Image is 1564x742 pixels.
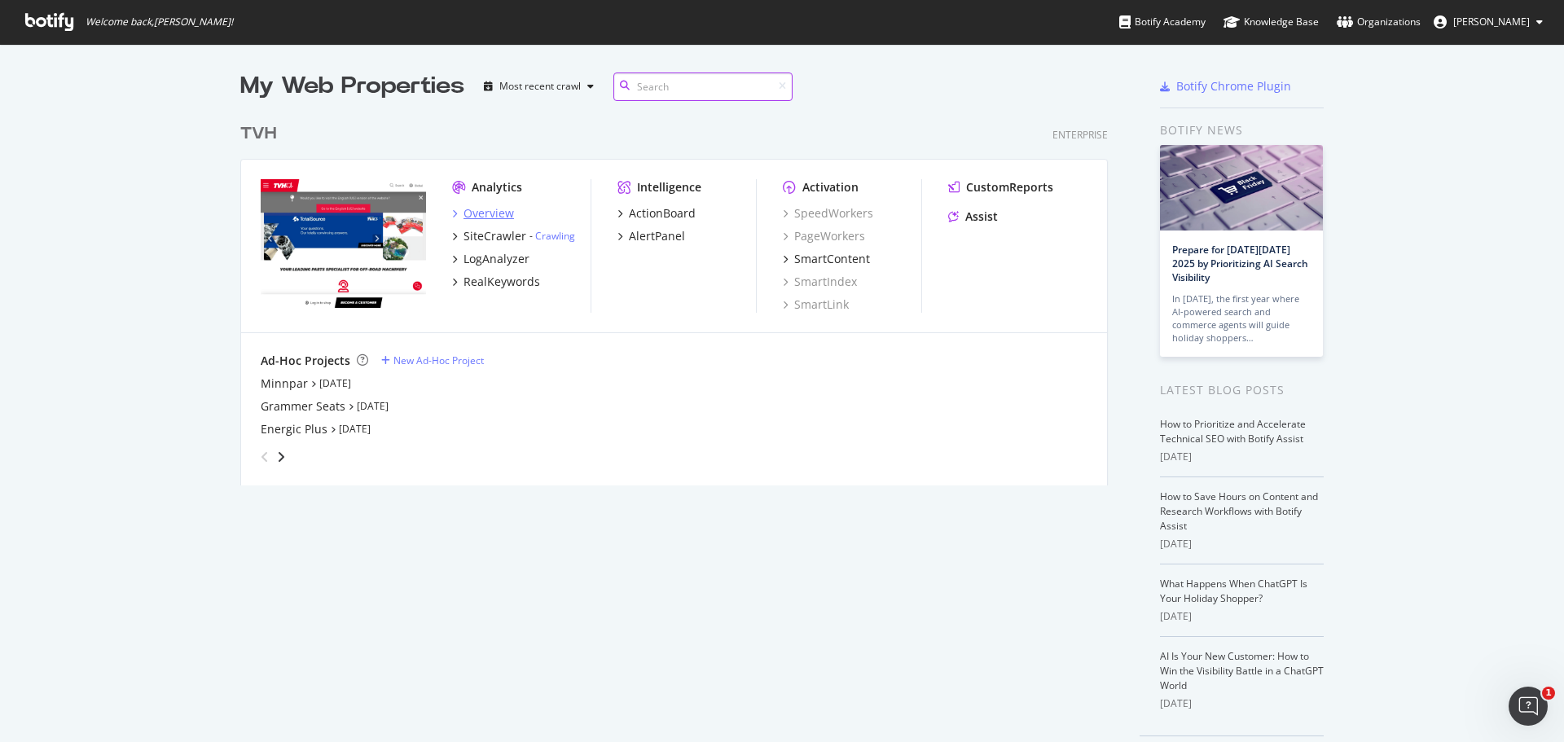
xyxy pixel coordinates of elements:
[254,444,275,470] div: angle-left
[452,274,540,290] a: RealKeywords
[1160,121,1324,139] div: Botify news
[794,251,870,267] div: SmartContent
[783,205,873,222] a: SpeedWorkers
[1160,609,1324,624] div: [DATE]
[1337,14,1421,30] div: Organizations
[637,179,701,195] div: Intelligence
[472,179,522,195] div: Analytics
[339,422,371,436] a: [DATE]
[948,209,998,225] a: Assist
[240,122,283,146] a: TVH
[1160,696,1324,711] div: [DATE]
[783,228,865,244] a: PageWorkers
[1052,128,1108,142] div: Enterprise
[1160,78,1291,94] a: Botify Chrome Plugin
[1509,687,1548,726] iframe: Intercom live chat
[275,449,287,465] div: angle-right
[452,228,575,244] a: SiteCrawler- Crawling
[1224,14,1319,30] div: Knowledge Base
[463,251,529,267] div: LogAnalyzer
[1176,78,1291,94] div: Botify Chrome Plugin
[463,274,540,290] div: RealKeywords
[1160,417,1306,446] a: How to Prioritize and Accelerate Technical SEO with Botify Assist
[966,179,1053,195] div: CustomReports
[86,15,233,29] span: Welcome back, [PERSON_NAME] !
[1160,577,1307,605] a: What Happens When ChatGPT Is Your Holiday Shopper?
[1160,381,1324,399] div: Latest Blog Posts
[1453,15,1530,29] span: Steven De Moor
[535,229,575,243] a: Crawling
[613,72,793,101] input: Search
[240,122,276,146] div: TVH
[629,205,696,222] div: ActionBoard
[617,228,685,244] a: AlertPanel
[1160,490,1318,533] a: How to Save Hours on Content and Research Workflows with Botify Assist
[240,103,1121,485] div: grid
[261,353,350,369] div: Ad-Hoc Projects
[1160,649,1324,692] a: AI Is Your New Customer: How to Win the Visibility Battle in a ChatGPT World
[1160,145,1323,231] img: Prepare for Black Friday 2025 by Prioritizing AI Search Visibility
[783,296,849,313] a: SmartLink
[261,398,345,415] a: Grammer Seats
[1421,9,1556,35] button: [PERSON_NAME]
[319,376,351,390] a: [DATE]
[261,179,426,311] img: tvh.com
[529,229,575,243] div: -
[629,228,685,244] div: AlertPanel
[783,274,857,290] a: SmartIndex
[477,73,600,99] button: Most recent crawl
[261,421,327,437] a: Energic Plus
[1172,292,1311,345] div: In [DATE], the first year where AI-powered search and commerce agents will guide holiday shoppers…
[463,205,514,222] div: Overview
[452,205,514,222] a: Overview
[240,70,464,103] div: My Web Properties
[1160,450,1324,464] div: [DATE]
[452,251,529,267] a: LogAnalyzer
[381,353,484,367] a: New Ad-Hoc Project
[802,179,859,195] div: Activation
[965,209,998,225] div: Assist
[261,375,308,392] a: Minnpar
[1172,243,1308,284] a: Prepare for [DATE][DATE] 2025 by Prioritizing AI Search Visibility
[463,228,526,244] div: SiteCrawler
[1160,537,1324,551] div: [DATE]
[357,399,389,413] a: [DATE]
[948,179,1053,195] a: CustomReports
[783,251,870,267] a: SmartContent
[499,81,581,91] div: Most recent crawl
[617,205,696,222] a: ActionBoard
[393,353,484,367] div: New Ad-Hoc Project
[1542,687,1555,700] span: 1
[1119,14,1206,30] div: Botify Academy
